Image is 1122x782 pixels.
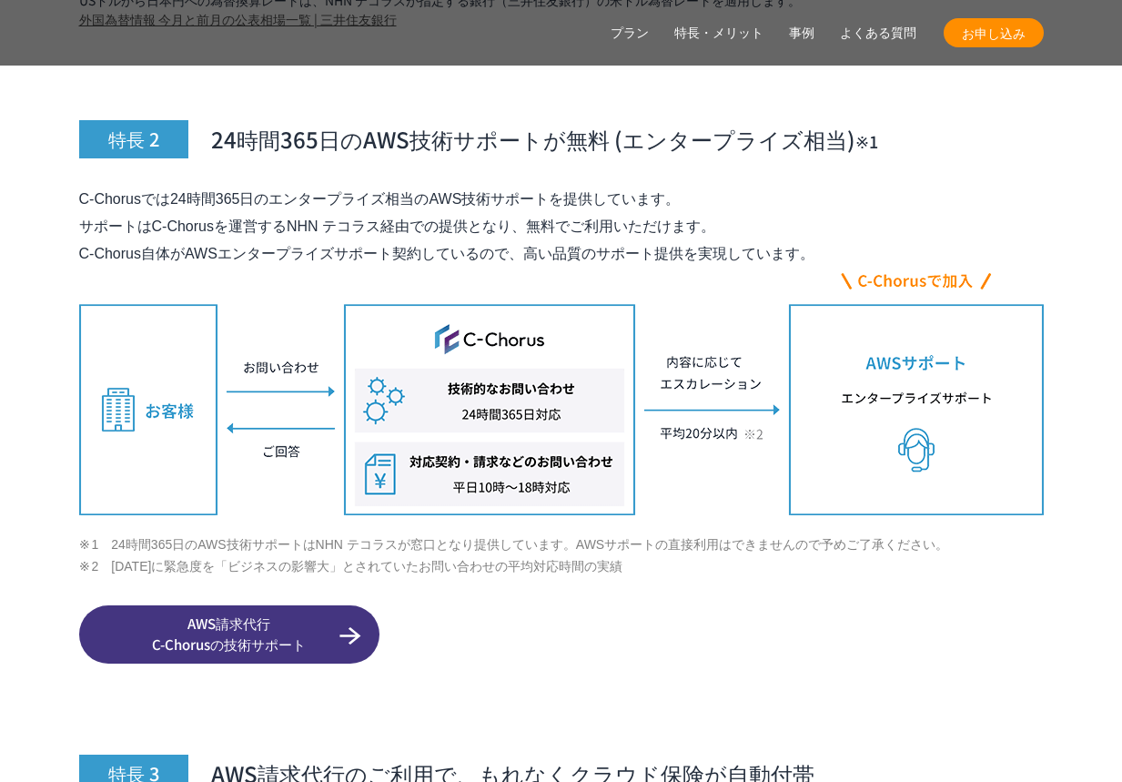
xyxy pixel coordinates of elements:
[79,268,1044,515] img: AWSエンタープライズサポート相当のお問い合わせフロー
[944,18,1044,47] a: お申し込み
[79,605,379,664] a: AWS請求代行C-Chorusの技術サポート
[79,614,379,655] span: AWS請求代行 C-Chorusの技術サポート
[944,24,1044,43] span: お申し込み
[79,10,397,29] a: 外国為替情報 今月と前月の公表相場一覧 | 三井住友銀行
[79,120,188,158] span: 特長 2
[79,555,1044,577] li: 2 [DATE]に緊急度を「ビジネスの影響大」とされていたお問い合わせの平均対応時間の実績
[789,24,814,43] a: 事例
[79,186,1044,268] p: C-Chorusでは24時間365日のエンタープライズ相当のAWS技術サポートを提供しています。 サポートはC-Chorusを運営するNHN テコラス経由での提供となり、無料でご利用いただけます...
[79,533,1044,555] li: 1 24時間365日のAWS技術サポートはNHN テコラスが窓口となり提供しています。AWSサポートの直接利用はできませんので予めご了承ください。
[674,24,763,43] a: 特長・メリット
[855,129,878,153] small: ※1
[840,24,916,43] a: よくある質問
[211,124,878,155] span: 24時間365日のAWS技術サポートが無料 (エンタープライズ相当)
[611,24,649,43] a: プラン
